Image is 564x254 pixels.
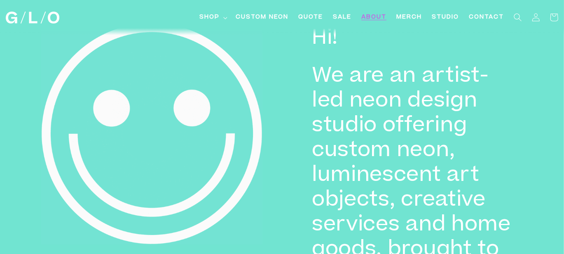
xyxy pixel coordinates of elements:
a: SALE [328,8,356,27]
span: Studio [432,13,459,22]
a: Custom Neon [231,8,293,27]
span: Merch [396,13,422,22]
a: Contact [464,8,509,27]
iframe: Chat Widget [523,214,564,254]
summary: Search [509,8,527,26]
a: About [356,8,391,27]
img: GLO Studio [6,12,59,24]
h1: Hi! [312,27,515,52]
a: Studio [427,8,464,27]
span: Contact [469,13,504,22]
span: Custom Neon [236,13,288,22]
span: Quote [298,13,323,22]
a: Quote [293,8,328,27]
span: About [361,13,386,22]
a: Merch [391,8,427,27]
a: GLO Studio [2,9,62,27]
summary: Shop [194,8,231,27]
span: Shop [199,13,220,22]
span: SALE [333,13,351,22]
